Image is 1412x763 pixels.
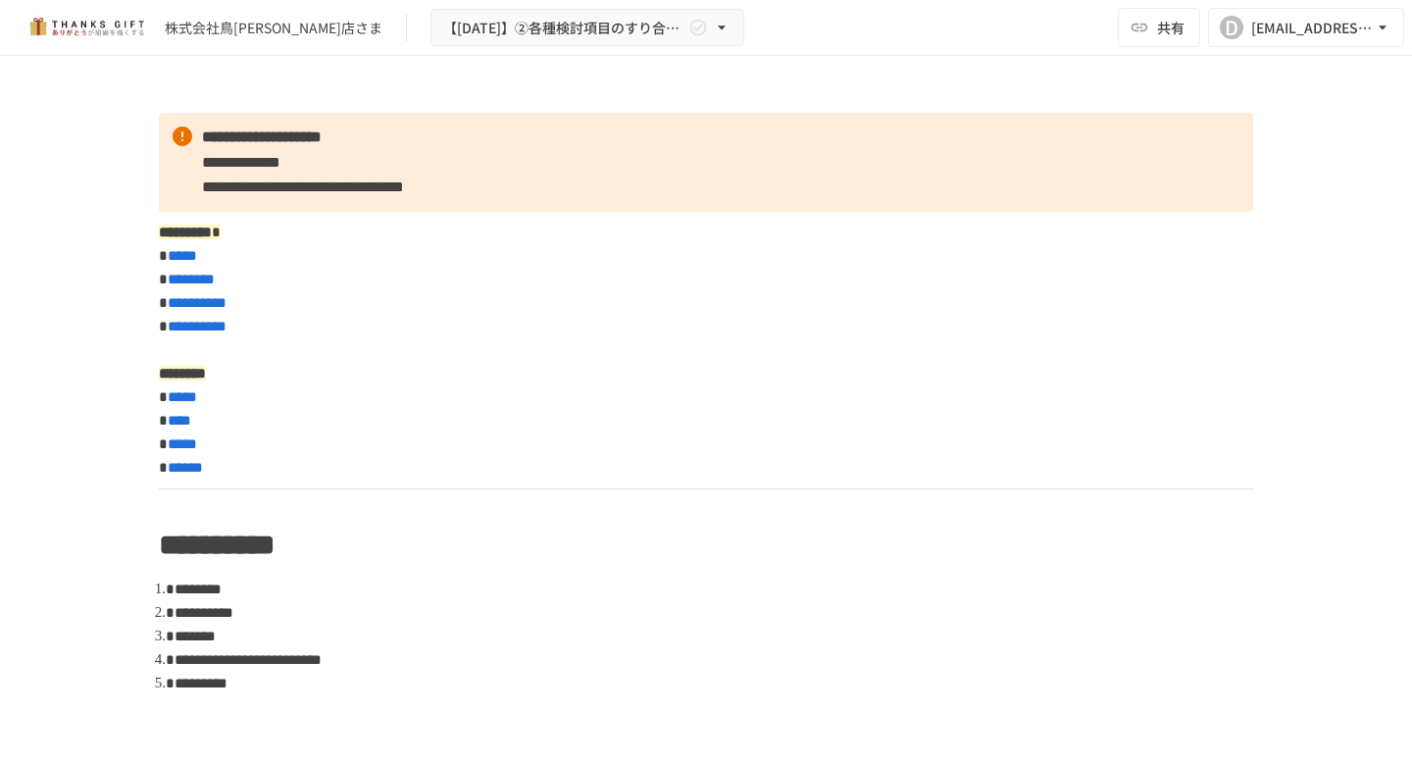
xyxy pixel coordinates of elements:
img: mMP1OxWUAhQbsRWCurg7vIHe5HqDpP7qZo7fRoNLXQh [24,12,149,43]
span: 共有 [1157,17,1185,38]
span: 【[DATE]】②各種検討項目のすり合わせ/ THANKS GIFTキックオフMTG [443,16,684,40]
div: D [1220,16,1243,39]
button: 【[DATE]】②各種検討項目のすり合わせ/ THANKS GIFTキックオフMTG [430,9,744,47]
button: 共有 [1118,8,1200,47]
button: D[EMAIL_ADDRESS][DOMAIN_NAME] [1208,8,1404,47]
div: [EMAIL_ADDRESS][DOMAIN_NAME] [1251,16,1373,40]
div: 株式会社鳥[PERSON_NAME]店さま [165,18,382,38]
